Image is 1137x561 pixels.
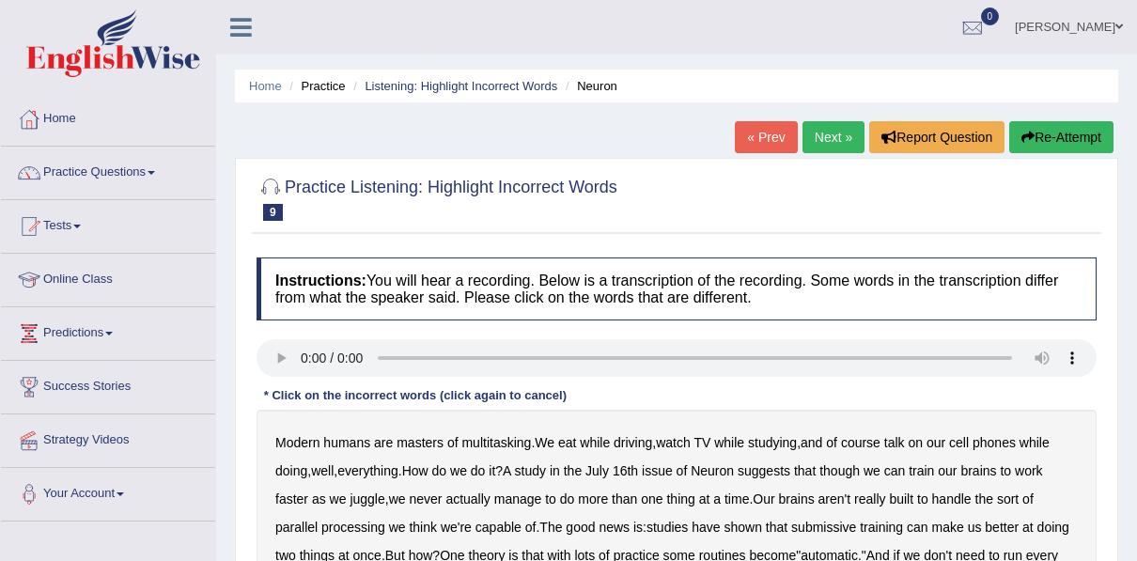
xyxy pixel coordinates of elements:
[646,520,688,535] b: studies
[818,491,851,506] b: aren't
[323,435,370,450] b: humans
[713,491,721,506] b: a
[666,491,694,506] b: thing
[321,520,385,535] b: processing
[275,273,366,288] b: Instructions:
[724,520,761,535] b: shown
[558,435,576,450] b: eat
[539,520,562,535] b: The
[641,491,662,506] b: one
[766,520,787,535] b: that
[1022,520,1034,535] b: at
[938,463,957,478] b: our
[973,435,1016,450] b: phones
[432,463,447,478] b: do
[1015,463,1043,478] b: work
[475,520,522,535] b: capable
[699,491,710,506] b: at
[884,463,906,478] b: can
[693,435,710,450] b: TV
[860,520,903,535] b: training
[1020,435,1050,450] b: while
[365,79,557,93] a: Listening: Highlight Incorrect Words
[489,463,495,478] b: it
[389,520,406,535] b: we
[819,463,860,478] b: though
[330,491,347,506] b: we
[1,147,215,194] a: Practice Questions
[1,200,215,247] a: Tests
[515,463,546,478] b: study
[566,520,595,535] b: good
[550,463,560,478] b: in
[257,257,1097,320] h4: You will hear a recording. Below is a transcription of the recording. Some words in the transcrip...
[949,435,969,450] b: cell
[263,204,283,221] span: 9
[409,491,442,506] b: never
[968,520,982,535] b: us
[917,491,928,506] b: to
[753,491,774,506] b: Our
[402,463,428,478] b: How
[613,463,638,478] b: 16th
[677,463,688,478] b: of
[841,435,880,450] b: course
[580,435,610,450] b: while
[735,121,797,153] a: « Prev
[826,435,837,450] b: of
[397,435,444,450] b: masters
[975,491,993,506] b: the
[1,93,215,140] a: Home
[337,463,398,478] b: everything
[614,435,652,450] b: driving
[907,520,928,535] b: can
[1022,491,1034,506] b: of
[642,463,673,478] b: issue
[981,8,1000,25] span: 0
[441,520,472,535] b: we're
[869,121,1005,153] button: Report Question
[535,435,554,450] b: We
[447,435,459,450] b: of
[374,435,393,450] b: are
[884,435,905,450] b: talk
[985,520,1019,535] b: better
[450,463,467,478] b: we
[1,361,215,408] a: Success Stories
[691,463,734,478] b: Neuron
[1,307,215,354] a: Predictions
[561,77,617,95] li: Neuron
[257,386,574,404] div: * Click on the incorrect words (click again to cancel)
[275,491,308,506] b: faster
[1009,121,1114,153] button: Re-Attempt
[656,435,691,450] b: watch
[908,435,923,450] b: on
[545,491,556,506] b: to
[927,435,945,450] b: our
[350,491,384,506] b: juggle
[932,491,972,506] b: handle
[854,491,885,506] b: really
[389,491,406,506] b: we
[748,435,797,450] b: studying
[779,491,815,506] b: brains
[738,463,790,478] b: suggests
[311,463,334,478] b: well
[599,520,630,535] b: news
[997,491,1019,506] b: sort
[791,520,856,535] b: submissive
[724,491,749,506] b: time
[633,520,643,535] b: is
[932,520,964,535] b: make
[275,435,319,450] b: Modern
[564,463,582,478] b: the
[802,121,864,153] a: Next »
[409,520,437,535] b: think
[312,491,326,506] b: as
[445,491,490,506] b: actually
[1,414,215,461] a: Strategy Videos
[1,468,215,515] a: Your Account
[714,435,744,450] b: while
[801,435,822,450] b: and
[1000,463,1011,478] b: to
